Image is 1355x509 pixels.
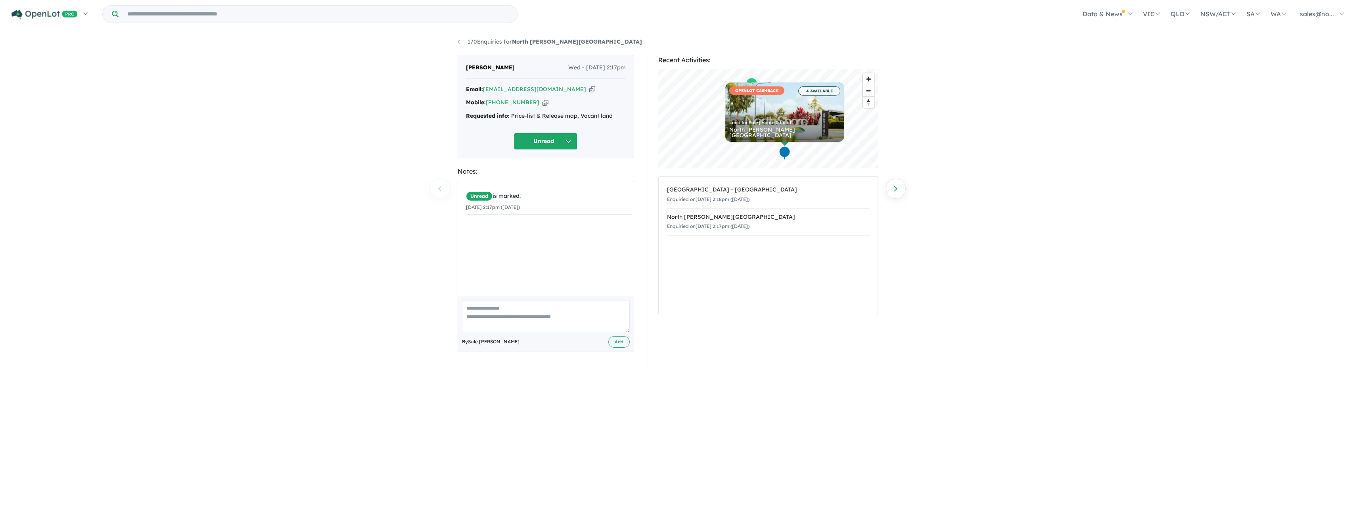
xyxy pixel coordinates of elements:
small: Enquiried on [DATE] 2:17pm ([DATE]) [667,223,749,229]
button: Add [608,336,630,348]
div: North [PERSON_NAME][GEOGRAPHIC_DATA] [667,212,870,222]
strong: Mobile: [466,99,486,106]
a: North [PERSON_NAME][GEOGRAPHIC_DATA]Enquiried on[DATE] 2:17pm ([DATE]) [667,208,870,236]
button: Zoom in [863,73,874,85]
small: [DATE] 2:17pm ([DATE]) [466,204,520,210]
span: OPENLOT CASHBACK [729,86,784,95]
a: 170Enquiries forNorth [PERSON_NAME][GEOGRAPHIC_DATA] [458,38,642,45]
span: Unread [466,191,493,201]
a: [EMAIL_ADDRESS][DOMAIN_NAME] [483,86,586,93]
span: Wed - [DATE] 2:17pm [568,63,626,73]
a: OPENLOT CASHBACK 4 AVAILABLE Land for Sale | House & Land North [PERSON_NAME][GEOGRAPHIC_DATA] [725,82,844,142]
button: Copy [542,98,548,107]
div: Map marker [746,77,757,92]
strong: Requested info: [466,112,510,119]
strong: Email: [466,86,483,93]
div: Map marker [778,146,790,161]
div: Recent Activities: [658,55,878,65]
nav: breadcrumb [458,37,898,47]
div: Price-list & Release map, Vacant land [466,111,626,121]
div: Land for Sale | House & Land [729,121,840,125]
button: Copy [589,85,595,94]
img: Openlot PRO Logo White [11,10,78,19]
span: 4 AVAILABLE [798,86,840,96]
button: Reset bearing to north [863,96,874,108]
input: Try estate name, suburb, builder or developer [120,6,516,23]
small: Enquiried on [DATE] 2:18pm ([DATE]) [667,196,749,202]
a: [PHONE_NUMBER] [486,99,539,106]
span: [PERSON_NAME] [466,63,515,73]
strong: North [PERSON_NAME][GEOGRAPHIC_DATA] [512,38,642,45]
div: North [PERSON_NAME][GEOGRAPHIC_DATA] [729,127,840,138]
button: Zoom out [863,85,874,96]
div: Notes: [458,166,634,177]
div: [GEOGRAPHIC_DATA] - [GEOGRAPHIC_DATA] [667,185,870,195]
button: Unread [514,133,577,150]
span: Reset bearing to north [863,97,874,108]
span: By Sale [PERSON_NAME] [462,338,519,346]
div: is marked. [466,191,632,201]
span: sales@no... [1300,10,1334,18]
a: [GEOGRAPHIC_DATA] - [GEOGRAPHIC_DATA]Enquiried on[DATE] 2:18pm ([DATE]) [667,181,870,209]
canvas: Map [658,69,878,168]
